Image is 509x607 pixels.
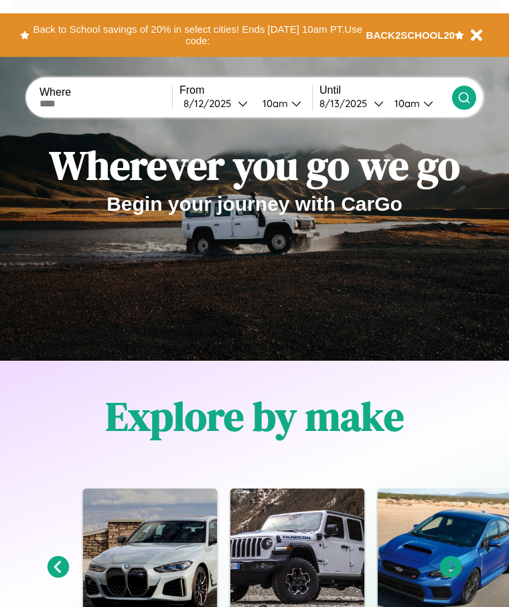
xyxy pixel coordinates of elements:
label: From [179,84,312,96]
div: 8 / 13 / 2025 [319,97,374,110]
div: 10am [256,97,291,110]
div: 10am [388,97,423,110]
b: BACK2SCHOOL20 [366,29,455,41]
button: 8/12/2025 [179,96,252,110]
button: 10am [252,96,312,110]
button: Back to School savings of 20% in select cities! Ends [DATE] 10am PT.Use code: [29,20,366,50]
div: 8 / 12 / 2025 [184,97,238,110]
button: 10am [384,96,452,110]
h1: Explore by make [106,389,404,444]
label: Until [319,84,452,96]
label: Where [40,86,172,98]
